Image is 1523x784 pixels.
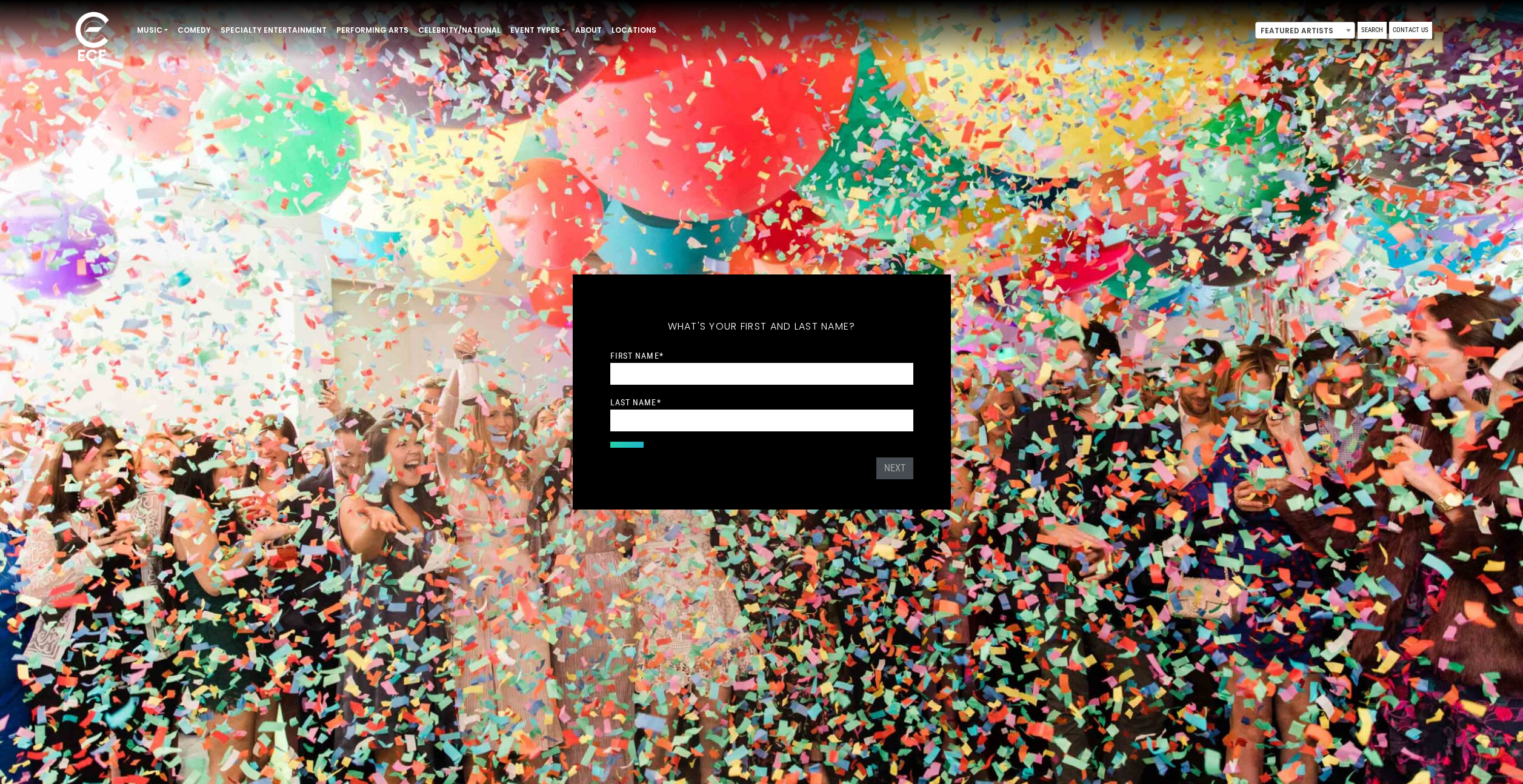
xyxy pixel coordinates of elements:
a: Music [132,20,173,41]
a: Comedy [173,20,216,41]
label: First Name [610,350,664,361]
span: Featured Artists [1255,22,1355,39]
a: Performing Arts [332,20,413,41]
a: Event Types [505,20,570,41]
a: Celebrity/National [413,20,505,41]
a: Search [1358,22,1387,39]
a: Contact Us [1389,22,1432,39]
h5: What's your first and last name? [610,305,913,348]
a: Locations [607,20,661,41]
a: About [570,20,607,41]
label: Last Name [610,397,661,408]
span: Featured Artists [1256,22,1355,39]
a: Specialty Entertainment [216,20,332,41]
img: ece_new_logo_whitev2-1.png [62,8,122,67]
